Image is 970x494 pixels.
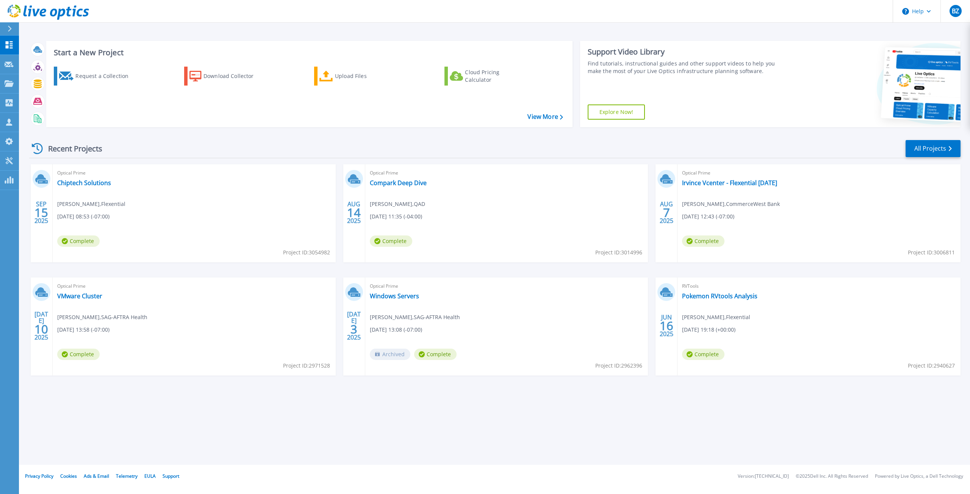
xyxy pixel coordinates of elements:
[75,69,136,84] div: Request a Collection
[660,323,673,329] span: 16
[370,326,422,334] span: [DATE] 13:08 (-07:00)
[595,248,642,257] span: Project ID: 3014996
[34,199,48,226] div: SEP 2025
[370,179,427,187] a: Compark Deep Dive
[659,312,674,340] div: JUN 2025
[34,326,48,332] span: 10
[347,209,361,216] span: 14
[314,67,399,86] a: Upload Files
[659,199,674,226] div: AUG 2025
[952,8,959,14] span: BZ
[54,48,563,57] h3: Start a New Project
[370,169,644,177] span: Optical Prime
[682,349,724,360] span: Complete
[908,248,955,257] span: Project ID: 3006811
[588,47,784,57] div: Support Video Library
[414,349,457,360] span: Complete
[57,326,110,334] span: [DATE] 13:58 (-07:00)
[163,473,179,479] a: Support
[370,235,412,247] span: Complete
[444,67,529,86] a: Cloud Pricing Calculator
[203,69,264,84] div: Download Collector
[875,474,963,479] li: Powered by Live Optics, a Dell Technology
[57,179,111,187] a: Chiptech Solutions
[283,248,330,257] span: Project ID: 3054982
[57,292,102,300] a: VMware Cluster
[370,313,460,321] span: [PERSON_NAME] , SAG-AFTRA Health
[29,139,113,158] div: Recent Projects
[738,474,789,479] li: Version: [TECHNICAL_ID]
[527,113,563,120] a: View More
[370,212,422,221] span: [DATE] 11:35 (-04:00)
[57,235,100,247] span: Complete
[906,140,961,157] a: All Projects
[370,349,410,360] span: Archived
[370,200,425,208] span: [PERSON_NAME] , QAD
[682,235,724,247] span: Complete
[144,473,156,479] a: EULA
[57,169,331,177] span: Optical Prime
[57,349,100,360] span: Complete
[84,473,109,479] a: Ads & Email
[335,69,396,84] div: Upload Files
[663,209,670,216] span: 7
[595,362,642,370] span: Project ID: 2962396
[370,282,644,290] span: Optical Prime
[465,69,526,84] div: Cloud Pricing Calculator
[588,60,784,75] div: Find tutorials, instructional guides and other support videos to help you make the most of your L...
[54,67,138,86] a: Request a Collection
[347,312,361,340] div: [DATE] 2025
[25,473,53,479] a: Privacy Policy
[796,474,868,479] li: © 2025 Dell Inc. All Rights Reserved
[347,199,361,226] div: AUG 2025
[57,200,125,208] span: [PERSON_NAME] , Flexential
[350,326,357,332] span: 3
[682,200,780,208] span: [PERSON_NAME] , CommerceWest Bank
[184,67,269,86] a: Download Collector
[682,179,777,187] a: Irvince Vcenter - Flexential [DATE]
[57,212,110,221] span: [DATE] 08:53 (-07:00)
[57,282,331,290] span: Optical Prime
[57,313,147,321] span: [PERSON_NAME] , SAG-AFTRA Health
[908,362,955,370] span: Project ID: 2940627
[682,326,735,334] span: [DATE] 19:18 (+00:00)
[682,292,757,300] a: Pokemon RVtools Analysis
[588,104,645,120] a: Explore Now!
[34,209,48,216] span: 15
[370,292,419,300] a: Windows Servers
[116,473,138,479] a: Telemetry
[682,169,956,177] span: Optical Prime
[682,313,750,321] span: [PERSON_NAME] , Flexential
[682,212,734,221] span: [DATE] 12:43 (-07:00)
[682,282,956,290] span: RVTools
[34,312,48,340] div: [DATE] 2025
[60,473,77,479] a: Cookies
[283,362,330,370] span: Project ID: 2971528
